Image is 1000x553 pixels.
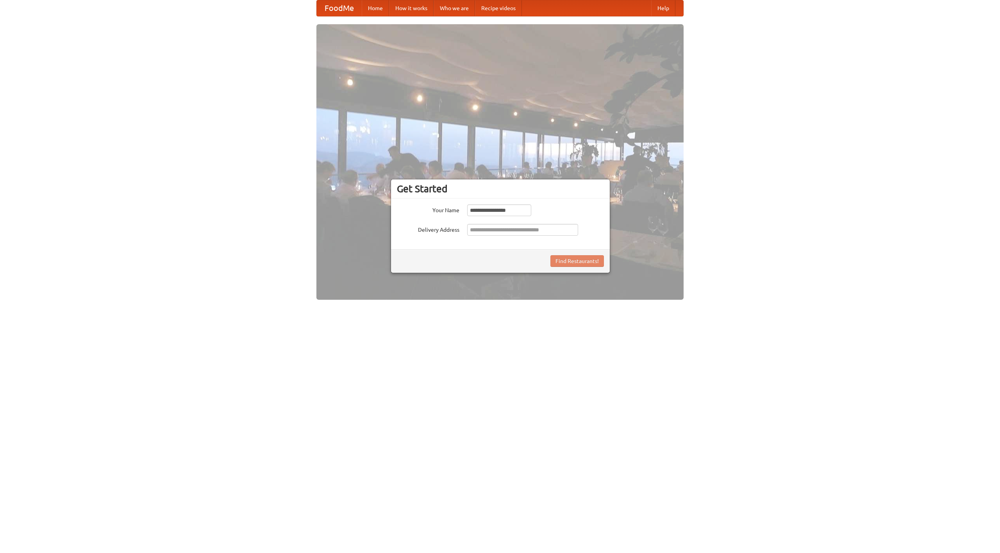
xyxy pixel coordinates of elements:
a: FoodMe [317,0,362,16]
a: How it works [389,0,434,16]
a: Recipe videos [475,0,522,16]
a: Help [651,0,675,16]
label: Delivery Address [397,224,459,234]
label: Your Name [397,204,459,214]
h3: Get Started [397,183,604,195]
a: Home [362,0,389,16]
a: Who we are [434,0,475,16]
button: Find Restaurants! [550,255,604,267]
